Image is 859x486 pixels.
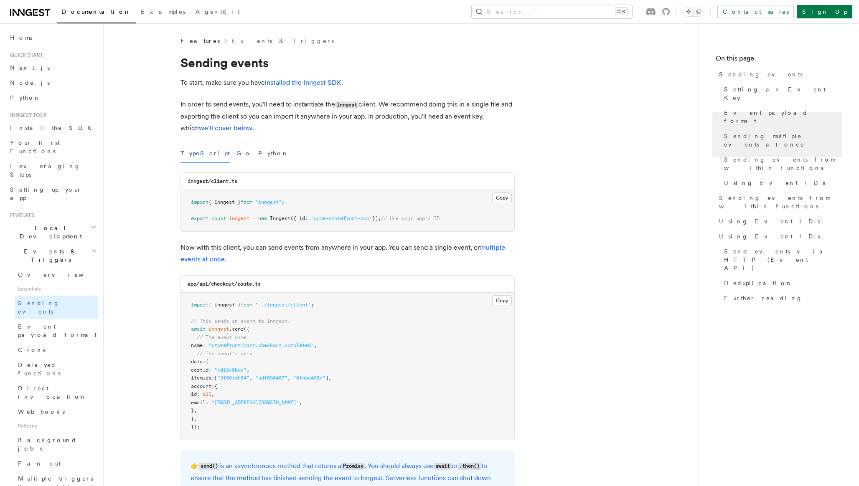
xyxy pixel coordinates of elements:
[208,302,241,308] span: { inngest }
[252,215,255,221] span: =
[199,463,219,470] code: send()
[229,215,249,221] span: inngest
[724,179,825,187] span: Using Event IDs
[287,375,290,381] span: ,
[208,326,229,332] span: inngest
[18,437,77,452] span: Background jobs
[191,416,194,422] span: }
[10,124,97,131] span: Install the SDK
[265,78,341,86] a: installed the Inngest SDK
[255,375,287,381] span: "sdf098487"
[716,229,842,244] a: Using Event IDs
[282,199,285,205] span: ;
[191,367,208,373] span: cartId
[249,375,252,381] span: ,
[191,199,208,205] span: import
[7,244,98,267] button: Events & Triggers
[724,85,842,102] span: Setting an Event Key
[10,94,41,101] span: Python
[7,112,47,119] span: Inngest tour
[217,375,249,381] span: "9f08sdh84"
[18,362,61,377] span: Delayed functions
[314,342,317,348] span: ,
[716,190,842,214] a: Sending events from within functions
[7,212,35,219] span: Features
[721,129,842,152] a: Sending multiple events at once
[241,302,252,308] span: from
[335,101,358,109] code: Inngest
[719,232,820,240] span: Using Event IDs
[15,404,98,419] a: Webhooks
[258,144,289,163] button: Python
[7,247,91,264] span: Events & Triggers
[434,463,451,470] code: await
[15,433,98,456] a: Background jobs
[492,295,512,306] button: Copy
[721,82,842,105] a: Setting an Event Key
[724,132,842,149] span: Sending multiple events at once
[15,381,98,404] a: Direct invocation
[57,3,136,23] a: Documentation
[18,460,61,467] span: Fan out
[721,105,842,129] a: Event payload format
[721,276,842,291] a: Deduplication
[211,391,214,397] span: ,
[231,37,334,45] a: Events & Triggers
[208,199,241,205] span: { Inngest }
[15,357,98,381] a: Delayed functions
[724,247,842,272] span: Send events via HTTP (Event API)
[10,139,60,154] span: Your first Functions
[191,3,245,23] a: AgentKit
[7,120,98,135] a: Install the SDK
[15,342,98,357] a: Crons
[18,271,104,278] span: Overview
[191,375,211,381] span: itemIds
[211,383,214,389] span: :
[141,8,186,15] span: Examples
[724,294,803,302] span: Further reading
[203,391,211,397] span: 123
[206,400,208,405] span: :
[191,326,206,332] span: await
[719,217,820,225] span: Using Event IDs
[214,383,217,389] span: {
[211,400,299,405] span: "[EMAIL_ADDRESS][DOMAIN_NAME]"
[717,5,794,18] a: Contact sales
[290,215,305,221] span: ({ id
[203,342,206,348] span: :
[180,144,230,163] button: TypeScript
[15,282,98,296] span: Essentials
[797,5,852,18] a: Sign Up
[194,408,197,413] span: ,
[191,391,197,397] span: id
[299,400,302,405] span: ,
[191,400,206,405] span: email
[7,52,43,58] span: Quick start
[615,8,627,16] kbd: ⌘K
[7,224,91,240] span: Local Development
[7,159,98,182] a: Leveraging Steps
[18,385,86,400] span: Direct invocation
[199,124,252,132] a: we'll cover below
[208,342,314,348] span: "storefront/cart.checkout.completed"
[214,375,217,381] span: [
[15,319,98,342] a: Event payload format
[458,463,481,470] code: .then()
[293,375,325,381] span: "0fnun498n"
[325,375,328,381] span: ]
[15,267,98,282] a: Overview
[724,155,842,172] span: Sending events from within functions
[10,79,50,86] span: Node.js
[721,175,842,190] a: Using Event IDs
[492,192,512,203] button: Copy
[721,244,842,276] a: Send events via HTTP (Event API)
[244,326,249,332] span: ({
[381,215,440,221] span: // Use your app's ID
[258,215,267,221] span: new
[719,194,842,210] span: Sending events from within functions
[191,424,200,430] span: });
[328,375,331,381] span: ,
[724,279,793,287] span: Deduplication
[206,359,208,364] span: {
[191,359,203,364] span: data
